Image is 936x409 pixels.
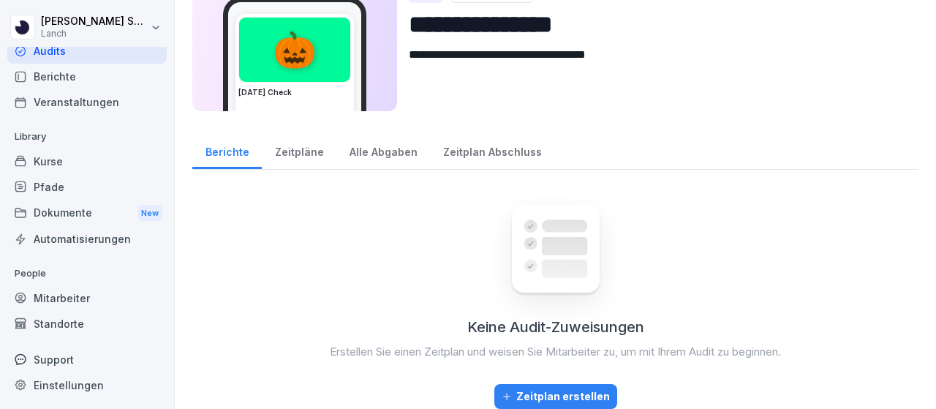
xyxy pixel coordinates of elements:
[467,316,644,338] h2: Keine Audit-Zuweisungen
[262,132,336,169] a: Zeitpläne
[238,87,351,98] h3: [DATE] Check
[502,389,610,405] div: Zeitplan erstellen
[7,285,167,311] a: Mitarbeiter
[7,200,167,227] div: Dokumente
[239,18,350,82] div: 🎃
[336,132,430,169] a: Alle Abgaben
[494,384,617,409] button: Zeitplan erstellen
[7,149,167,174] a: Kurse
[41,15,148,28] p: [PERSON_NAME] Samsunlu
[7,38,167,64] a: Audits
[430,132,554,169] a: Zeitplan Abschluss
[7,262,167,285] p: People
[7,64,167,89] a: Berichte
[7,125,167,149] p: Library
[192,132,262,169] a: Berichte
[41,29,148,39] p: Lanch
[7,226,167,252] a: Automatisierungen
[330,344,781,361] p: Erstellen Sie einen Zeitplan und weisen Sie Mitarbeiter zu, um mit Ihrem Audit zu beginnen.
[7,174,167,200] a: Pfade
[7,311,167,337] a: Standorte
[7,347,167,372] div: Support
[7,89,167,115] a: Veranstaltungen
[7,372,167,398] a: Einstellungen
[137,205,162,222] div: New
[7,200,167,227] a: DokumenteNew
